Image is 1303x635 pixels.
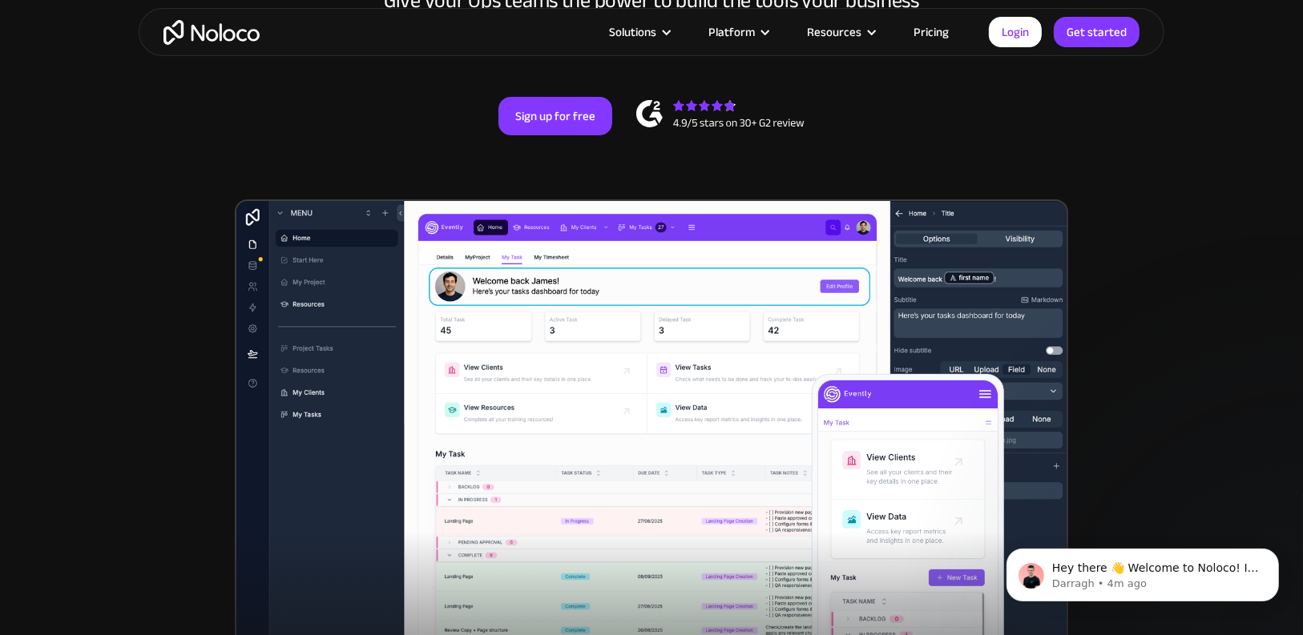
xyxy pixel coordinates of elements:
[989,17,1042,47] a: Login
[807,22,861,42] div: Resources
[787,22,894,42] div: Resources
[1054,17,1140,47] a: Get started
[894,22,969,42] a: Pricing
[163,20,260,45] a: home
[982,515,1303,627] iframe: Intercom notifications message
[688,22,787,42] div: Platform
[589,22,688,42] div: Solutions
[498,97,612,135] a: Sign up for free
[609,22,656,42] div: Solutions
[708,22,755,42] div: Platform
